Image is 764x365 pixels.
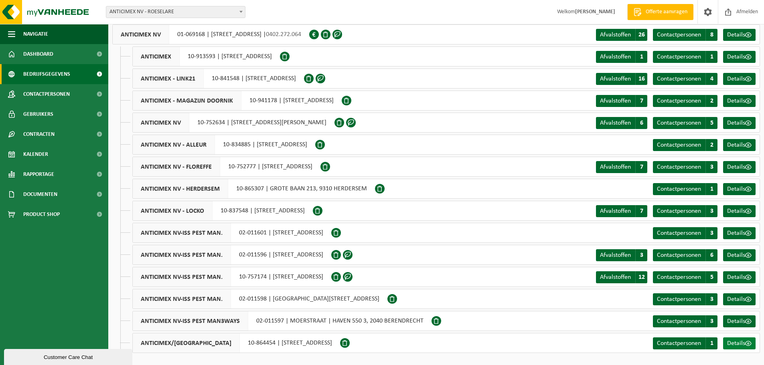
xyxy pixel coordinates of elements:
[705,183,717,195] span: 1
[600,208,631,214] span: Afvalstoffen
[727,32,745,38] span: Details
[723,227,756,239] a: Details
[727,230,745,236] span: Details
[727,186,745,192] span: Details
[132,245,331,265] div: 02-011596 | [STREET_ADDRESS]
[657,164,701,170] span: Contactpersonen
[635,249,647,261] span: 3
[4,347,134,365] iframe: chat widget
[653,183,717,195] a: Contactpersonen 1
[106,6,245,18] span: ANTICIMEX NV - ROESELARE
[723,315,756,327] a: Details
[113,25,169,44] span: ANTICIMEX NV
[705,73,717,85] span: 4
[133,333,240,353] span: ANTICIMEX/[GEOGRAPHIC_DATA]
[600,98,631,104] span: Afvalstoffen
[600,76,631,82] span: Afvalstoffen
[657,142,701,148] span: Contactpersonen
[635,29,647,41] span: 26
[23,124,55,144] span: Contracten
[635,95,647,107] span: 7
[657,120,701,126] span: Contactpersonen
[727,296,745,302] span: Details
[23,44,53,64] span: Dashboard
[596,205,647,217] a: Afvalstoffen 7
[627,4,693,20] a: Offerte aanvragen
[727,98,745,104] span: Details
[705,205,717,217] span: 3
[705,161,717,173] span: 3
[653,161,717,173] a: Contactpersonen 3
[112,24,309,44] div: 01-069168 | [STREET_ADDRESS] |
[653,51,717,63] a: Contactpersonen 1
[653,337,717,349] a: Contactpersonen 1
[653,117,717,129] a: Contactpersonen 5
[657,296,701,302] span: Contactpersonen
[727,208,745,214] span: Details
[635,205,647,217] span: 7
[723,95,756,107] a: Details
[657,340,701,347] span: Contactpersonen
[600,120,631,126] span: Afvalstoffen
[133,113,189,132] span: ANTICIMEX NV
[133,179,228,198] span: ANTICIMEX NV - HERDERSEM
[723,29,756,41] a: Details
[23,64,70,84] span: Bedrijfsgegevens
[653,29,717,41] a: Contactpersonen 8
[133,311,248,331] span: ANTICIMEX NV-ISS PEST MAN3WAYS
[723,337,756,349] a: Details
[132,46,280,67] div: 10-913593 | [STREET_ADDRESS]
[635,271,647,283] span: 12
[132,113,334,133] div: 10-752634 | [STREET_ADDRESS][PERSON_NAME]
[653,315,717,327] a: Contactpersonen 3
[133,223,231,242] span: ANTICIMEX NV-ISS PEST MAN.
[23,204,60,224] span: Product Shop
[132,135,315,155] div: 10-834885 | [STREET_ADDRESS]
[653,271,717,283] a: Contactpersonen 5
[657,318,701,325] span: Contactpersonen
[600,54,631,60] span: Afvalstoffen
[596,117,647,129] a: Afvalstoffen 6
[133,245,231,264] span: ANTICIMEX NV-ISS PEST MAN.
[596,249,647,261] a: Afvalstoffen 3
[132,333,340,353] div: 10-864454 | [STREET_ADDRESS]
[596,51,647,63] a: Afvalstoffen 1
[596,73,647,85] a: Afvalstoffen 16
[132,267,331,287] div: 10-757174 | [STREET_ADDRESS]
[635,73,647,85] span: 16
[653,95,717,107] a: Contactpersonen 2
[653,249,717,261] a: Contactpersonen 6
[133,289,231,309] span: ANTICIMEX NV-ISS PEST MAN.
[653,205,717,217] a: Contactpersonen 3
[596,29,647,41] a: Afvalstoffen 26
[600,274,631,280] span: Afvalstoffen
[723,139,756,151] a: Details
[23,184,57,204] span: Documenten
[723,117,756,129] a: Details
[705,249,717,261] span: 6
[596,95,647,107] a: Afvalstoffen 7
[132,69,304,89] div: 10-841548 | [STREET_ADDRESS]
[133,91,241,110] span: ANTICIMEX - MAGAZIJN DOORNIK
[600,32,631,38] span: Afvalstoffen
[727,340,745,347] span: Details
[653,73,717,85] a: Contactpersonen 4
[23,84,70,104] span: Contactpersonen
[657,32,701,38] span: Contactpersonen
[23,144,48,164] span: Kalender
[133,47,180,66] span: ANTICIMEX
[133,135,215,154] span: ANTICIMEX NV - ALLEUR
[133,157,220,176] span: ANTICIMEX NV - FLOREFFE
[705,95,717,107] span: 2
[653,139,717,151] a: Contactpersonen 2
[705,337,717,349] span: 1
[705,139,717,151] span: 2
[727,318,745,325] span: Details
[635,161,647,173] span: 7
[132,91,342,111] div: 10-941178 | [STREET_ADDRESS]
[266,31,301,38] span: 0402.272.064
[723,293,756,305] a: Details
[723,249,756,261] a: Details
[657,76,701,82] span: Contactpersonen
[23,164,54,184] span: Rapportage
